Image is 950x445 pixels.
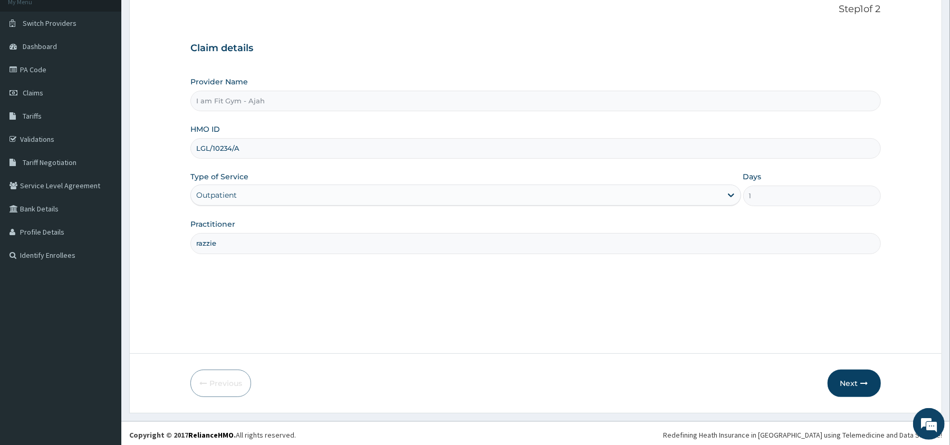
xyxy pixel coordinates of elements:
[190,171,248,182] label: Type of Service
[23,42,57,51] span: Dashboard
[20,53,43,79] img: d_794563401_company_1708531726252_794563401
[55,59,177,73] div: Chat with us now
[663,430,942,440] div: Redefining Heath Insurance in [GEOGRAPHIC_DATA] using Telemedicine and Data Science!
[61,133,146,239] span: We're online!
[173,5,198,31] div: Minimize live chat window
[129,430,236,440] strong: Copyright © 2017 .
[828,370,881,397] button: Next
[190,233,880,254] input: Enter Name
[743,171,762,182] label: Days
[190,4,880,15] p: Step 1 of 2
[190,219,235,229] label: Practitioner
[190,124,220,134] label: HMO ID
[23,88,43,98] span: Claims
[23,158,76,167] span: Tariff Negotiation
[5,288,201,325] textarea: Type your message and hit 'Enter'
[190,370,251,397] button: Previous
[23,111,42,121] span: Tariffs
[23,18,76,28] span: Switch Providers
[190,138,880,159] input: Enter HMO ID
[190,43,880,54] h3: Claim details
[190,76,248,87] label: Provider Name
[188,430,234,440] a: RelianceHMO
